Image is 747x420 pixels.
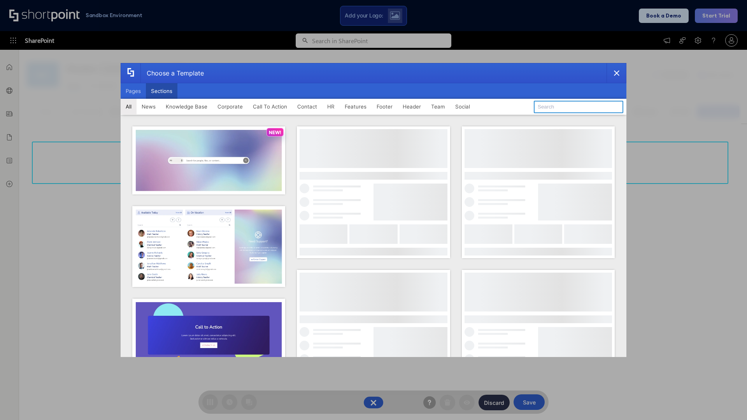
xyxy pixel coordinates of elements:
button: Footer [372,99,398,114]
button: Social [450,99,475,114]
input: Search [534,101,623,113]
button: Contact [292,99,322,114]
p: NEW! [269,129,281,135]
button: News [137,99,161,114]
button: Call To Action [248,99,292,114]
iframe: Chat Widget [708,383,747,420]
button: Team [426,99,450,114]
button: Corporate [212,99,248,114]
button: Knowledge Base [161,99,212,114]
button: Sections [146,83,177,99]
button: All [121,99,137,114]
button: Header [398,99,426,114]
button: HR [322,99,340,114]
button: Features [340,99,372,114]
button: Pages [121,83,146,99]
div: template selector [121,63,626,357]
div: Choose a Template [140,63,204,83]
